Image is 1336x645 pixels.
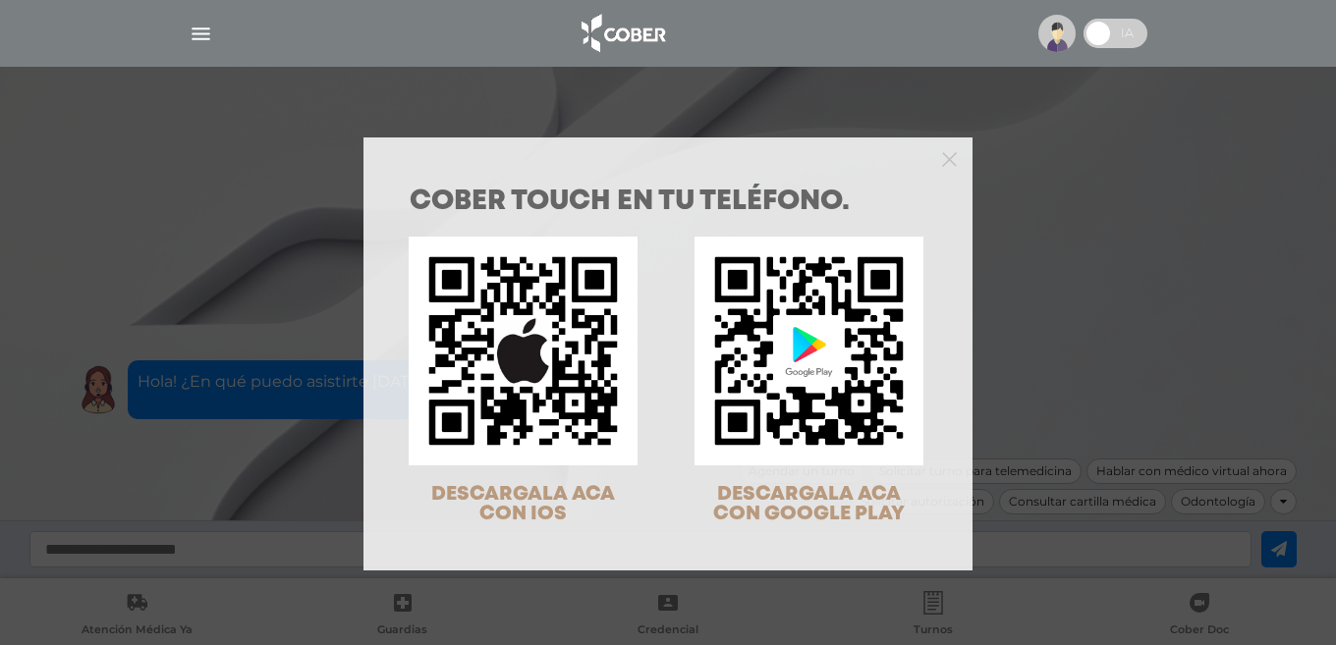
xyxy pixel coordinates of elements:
[410,188,926,216] h1: COBER TOUCH en tu teléfono.
[431,485,615,523] span: DESCARGALA ACA CON IOS
[713,485,905,523] span: DESCARGALA ACA CON GOOGLE PLAY
[409,237,638,465] img: qr-code
[695,237,923,465] img: qr-code
[942,149,957,167] button: Close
